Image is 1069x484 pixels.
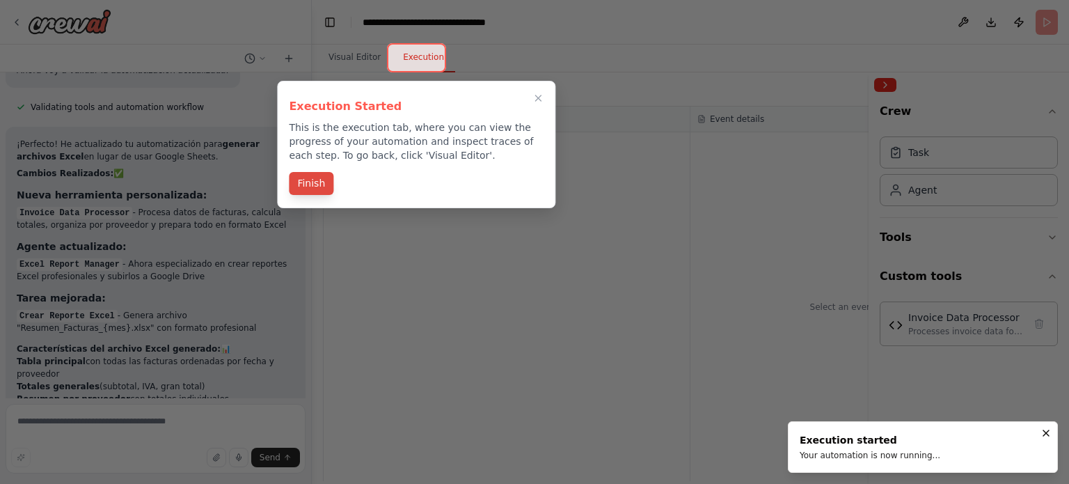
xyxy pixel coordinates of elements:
[289,120,544,162] p: This is the execution tab, where you can view the progress of your automation and inspect traces ...
[800,433,940,447] div: Execution started
[289,172,333,195] button: Finish
[800,450,940,461] div: Your automation is now running...
[289,98,544,115] h3: Execution Started
[320,13,340,32] button: Hide left sidebar
[530,90,546,107] button: Close walkthrough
